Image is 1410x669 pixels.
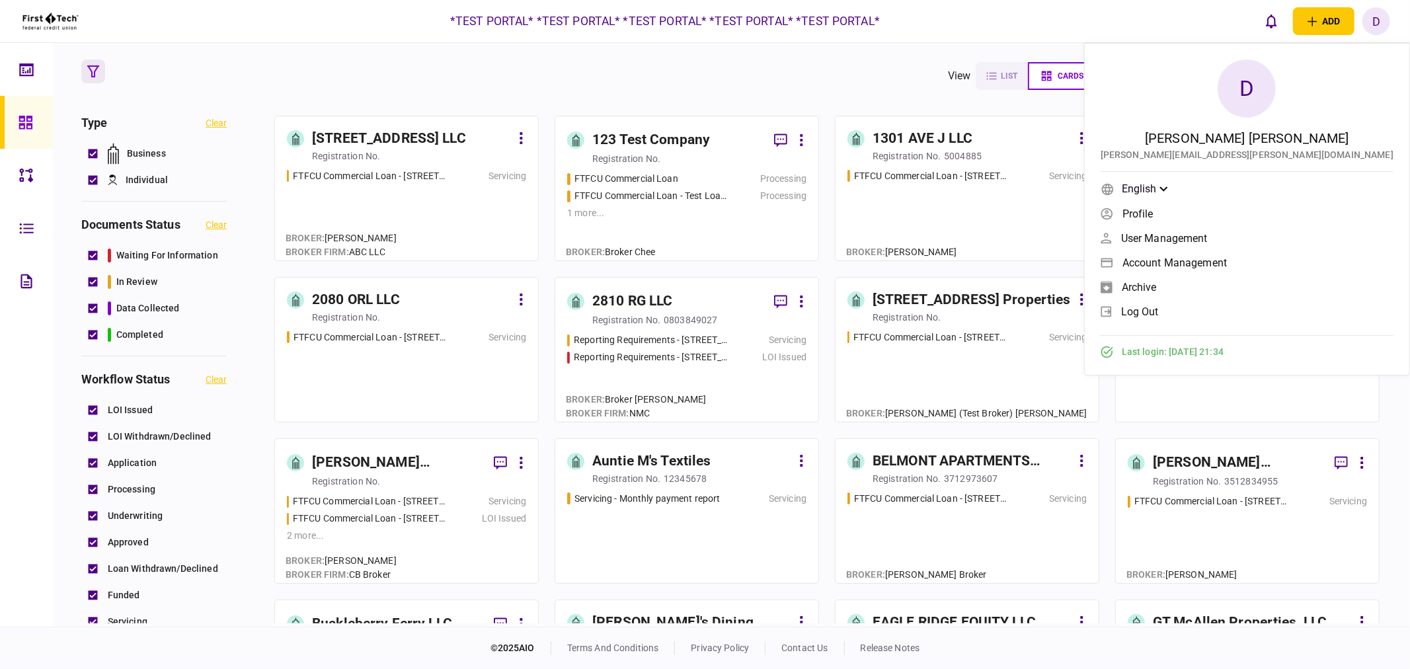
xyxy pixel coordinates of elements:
div: registration no. [312,475,380,488]
span: waiting for information [116,249,218,262]
div: registration no. [312,149,380,163]
div: BELMONT APARTMENTS PARTNERS LLC [873,451,1072,472]
a: Profile [1101,204,1393,223]
div: Broker [PERSON_NAME] [566,393,707,407]
div: [PERSON_NAME]'s Dining [592,612,754,633]
span: Account management [1122,257,1227,268]
div: Auntie M's Textiles [592,451,711,472]
div: view [948,68,971,84]
div: Processing [760,172,806,186]
div: 12345678 [664,472,707,485]
span: archive [1122,282,1157,293]
div: d [1362,7,1390,35]
div: 2 more ... [287,529,526,543]
span: Broker : [846,569,885,580]
span: LOI Withdrawn/Declined [108,430,212,444]
div: FTFCU Commercial Loan - 1860 Caspian Street Twin Falls ID [1134,494,1288,508]
div: registration no. [873,311,941,324]
span: Loan Withdrawn/Declined [108,562,218,576]
div: FTFCU Commercial Loan - 2110 Whitecloud Circle Boston MA [854,169,1008,183]
span: cards [1058,71,1083,81]
h3: documents status [81,219,180,231]
div: [PERSON_NAME] Broker [846,568,987,582]
button: open notifications list [1257,7,1285,35]
div: FTFCU Commercial Loan [574,172,678,186]
span: broker firm : [286,569,349,580]
div: Servicing [1049,331,1087,344]
span: Last login : [DATE] 21:34 [1122,345,1224,359]
a: 2080 ORL LLCregistration no.FTFCU Commercial Loan - 557 Pleasant Lane Huron SDServicing [274,277,539,422]
span: Broker : [846,408,885,418]
div: Broker Chee [566,245,655,259]
span: LOI Issued [108,403,153,417]
span: User management [1121,233,1208,244]
span: Application [108,456,157,470]
div: NMC [566,407,707,420]
a: terms and conditions [567,643,659,653]
div: [PERSON_NAME][EMAIL_ADDRESS][PERSON_NAME][DOMAIN_NAME] [1101,148,1393,162]
span: Broker : [286,233,325,243]
a: release notes [861,643,920,653]
div: Servicing [1329,494,1367,508]
span: Processing [108,483,155,496]
div: 3512834955 [1224,475,1278,488]
a: privacy policy [691,643,749,653]
div: registration no. [592,313,660,327]
div: *TEST PORTAL* *TEST PORTAL* *TEST PORTAL* *TEST PORTAL* *TEST PORTAL* [450,13,880,30]
a: [PERSON_NAME] Associatesregistration no.FTFCU Commercial Loan - 412 S Iowa Mitchell SD ServicingF... [274,438,539,584]
div: registration no. [592,152,660,165]
span: Broker : [566,247,605,257]
a: contact us [781,643,828,653]
span: list [1001,71,1017,81]
div: ABC LLC [286,245,397,259]
span: broker firm : [566,408,629,418]
a: [STREET_ADDRESS] Propertiesregistration no.FTFCU Commercial Loan - 1443 Country Glen Ave Portland... [835,277,1099,422]
a: Auntie M's Textilesregistration no.12345678Servicing - Monthly payment reportServicing [555,438,819,584]
div: Reporting Requirements - 2810 Rio Grande Street Austin TX [574,350,728,364]
span: Broker : [566,394,605,405]
h3: workflow status [81,374,171,385]
a: BELMONT APARTMENTS PARTNERS LLCregistration no.3712973607FTFCU Commercial Loan - 557 Fountain Cou... [835,438,1099,584]
button: cards [1028,62,1095,90]
div: [PERSON_NAME] [286,231,397,245]
button: clear [206,374,227,385]
div: Servicing [1049,169,1087,183]
a: 1301 AVE J LLCregistration no.5004885FTFCU Commercial Loan - 2110 Whitecloud Circle Boston MAServ... [835,116,1099,261]
div: registration no. [873,472,941,485]
span: Broker : [846,247,885,257]
div: FTFCU Commercial Loan - 2845 N Sunset Farm Ave Kuna ID [293,512,448,526]
div: 3712973607 [944,472,998,485]
div: Servicing [489,169,526,183]
div: [PERSON_NAME] [PERSON_NAME] [1145,128,1349,148]
div: registration no. [592,472,660,485]
div: [PERSON_NAME] [1126,568,1237,582]
div: CB Broker [286,568,397,582]
div: [STREET_ADDRESS] LLC [312,128,466,149]
a: [PERSON_NAME] INVESTMENT GROUP LLCregistration no.3512834955FTFCU Commercial Loan - 1860 Caspian ... [1115,438,1380,584]
span: Approved [108,535,149,549]
div: 0803849027 [664,313,717,327]
div: English [1122,181,1168,197]
a: archive [1101,277,1393,297]
div: GT McAllen Properties, LLC [1153,612,1327,633]
div: registration no. [312,311,380,324]
button: list [976,62,1028,90]
span: data collected [116,301,180,315]
div: [PERSON_NAME] (Test Broker) [PERSON_NAME] [846,407,1087,420]
span: Business [127,147,166,161]
a: Account management [1101,253,1393,272]
span: Profile [1122,208,1154,219]
span: in review [116,275,157,289]
div: FTFCU Commercial Loan - 412 S Iowa Street Sioux Falls SD [293,169,448,183]
div: FTFCU Commercial Loan - 557 Pleasant Lane Huron SD [294,331,448,344]
span: log out [1121,306,1159,317]
div: FTFCU Commercial Loan - 1443 Country Glen Ave Portland OR [853,331,1008,344]
div: Servicing - Monthly payment report [574,492,720,506]
a: User management [1101,228,1393,248]
div: [PERSON_NAME] INVESTMENT GROUP LLC [1153,452,1324,473]
button: clear [206,118,227,128]
span: Underwriting [108,509,163,523]
div: Reporting Requirements - 2810 Rio Grande Street Austin TX [574,333,728,347]
span: completed [116,328,163,342]
div: registration no. [873,149,941,163]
